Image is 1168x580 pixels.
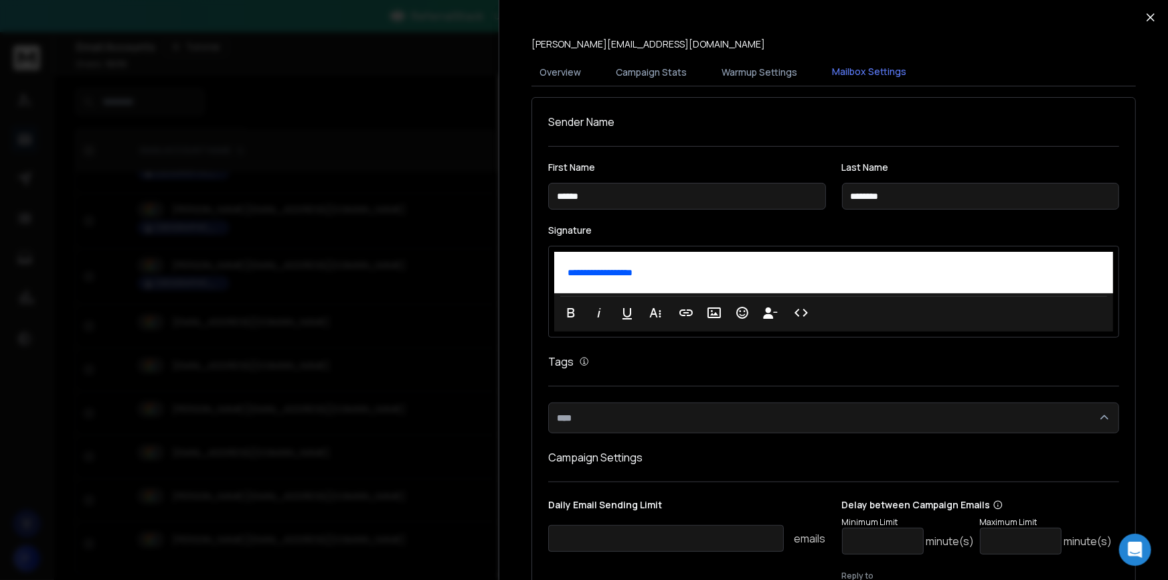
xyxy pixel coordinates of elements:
[548,354,574,370] h1: Tags
[531,38,765,51] p: [PERSON_NAME][EMAIL_ADDRESS][DOMAIN_NAME]
[548,498,826,517] p: Daily Email Sending Limit
[842,517,975,528] p: Minimum Limit
[714,58,805,87] button: Warmup Settings
[730,299,755,326] button: Emoticons
[980,517,1112,528] p: Maximum Limit
[788,299,814,326] button: Code View
[842,163,1120,172] label: Last Name
[614,299,640,326] button: Underline (Ctrl+U)
[643,299,668,326] button: More Text
[586,299,612,326] button: Italic (Ctrl+I)
[608,58,695,87] button: Campaign Stats
[531,58,589,87] button: Overview
[1119,534,1151,566] div: Open Intercom Messenger
[558,299,584,326] button: Bold (Ctrl+B)
[842,498,1112,512] p: Delay between Campaign Emails
[824,57,914,88] button: Mailbox Settings
[758,299,783,326] button: Insert Unsubscribe Link
[548,114,1119,130] h1: Sender Name
[701,299,727,326] button: Insert Image (Ctrl+P)
[548,163,826,172] label: First Name
[673,299,699,326] button: Insert Link (Ctrl+K)
[1064,533,1112,549] p: minute(s)
[548,226,1119,235] label: Signature
[548,449,1119,465] h1: Campaign Settings
[926,533,975,549] p: minute(s)
[795,530,826,547] p: emails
